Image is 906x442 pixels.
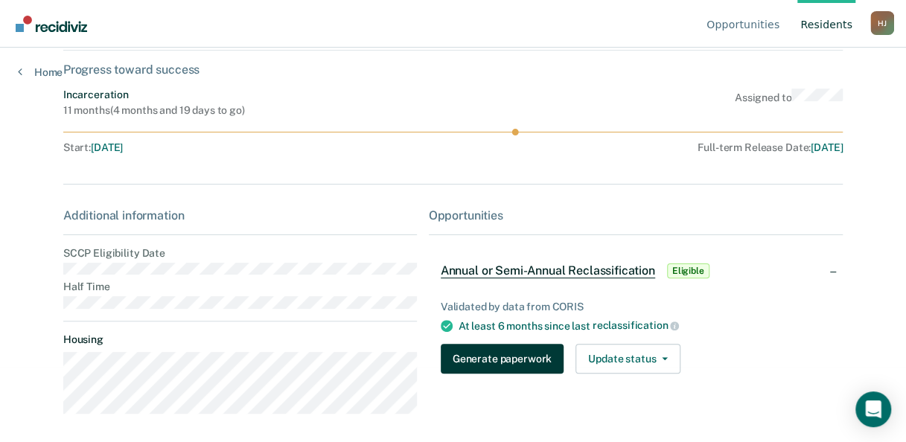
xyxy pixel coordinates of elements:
div: Additional information [63,208,417,222]
div: H J [870,11,894,35]
button: Generate paperwork [441,344,564,374]
dt: Housing [63,333,417,346]
div: At least 6 months since last [459,319,832,333]
button: Update status [575,344,680,374]
span: reclassification [593,319,680,331]
div: Assigned to [735,89,843,117]
span: Eligible [667,263,709,278]
div: Full-term Release Date : [413,141,843,154]
a: Home [18,65,63,79]
button: Profile dropdown button [870,11,894,35]
div: Annual or Semi-Annual ReclassificationEligible [429,247,843,295]
dt: SCCP Eligibility Date [63,247,417,260]
div: Progress toward success [63,63,843,77]
span: [DATE] [811,141,843,153]
span: Annual or Semi-Annual Reclassification [441,263,655,278]
div: Open Intercom Messenger [855,391,891,427]
div: Opportunities [429,208,843,222]
a: Navigate to form link [441,344,570,374]
dt: Half Time [63,281,417,293]
div: Start : [63,141,407,154]
span: [DATE] [91,141,123,153]
div: 11 months ( 4 months and 19 days to go ) [63,104,245,117]
div: Incarceration [63,89,245,101]
img: Recidiviz [16,16,87,32]
div: Validated by data from CORIS [441,301,832,313]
